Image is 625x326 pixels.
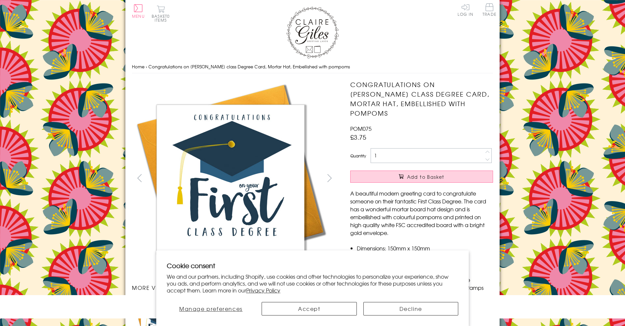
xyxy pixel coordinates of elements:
[407,174,444,180] span: Add to Basket
[132,284,337,291] h3: More views
[148,63,350,70] span: Congratulations on [PERSON_NAME] class Degree Card, Mortar Hat, Embellished with pompoms
[167,273,458,293] p: We and our partners, including Shopify, use cookies and other technologies to personalize your ex...
[152,5,170,22] button: Basket0 items
[350,80,493,118] h1: Congratulations on [PERSON_NAME] class Degree Card, Mortar Hat, Embellished with pompoms
[357,244,493,252] li: Dimensions: 150mm x 150mm
[483,3,496,16] span: Trade
[350,125,372,132] span: POM075
[286,7,339,58] img: Claire Giles Greetings Cards
[146,63,147,70] span: ›
[483,3,496,17] a: Trade
[350,153,366,159] label: Quantity
[167,261,458,270] h2: Cookie consent
[179,305,243,313] span: Manage preferences
[350,171,493,183] button: Add to Basket
[337,80,534,255] img: Congratulations on Frist class Degree Card, Mortar Hat, Embellished with pompoms
[132,13,145,19] span: Menu
[132,80,329,277] img: Congratulations on Frist class Degree Card, Mortar Hat, Embellished with pompoms
[350,189,493,237] p: A beautiful modern greeting card to congratulate someone on their fantastic First Class Degree. T...
[458,3,473,16] a: Log In
[132,4,145,18] button: Menu
[246,286,280,294] a: Privacy Policy
[363,302,459,315] button: Decline
[167,302,255,315] button: Manage preferences
[262,302,357,315] button: Accept
[322,171,337,185] button: next
[132,171,147,185] button: prev
[350,132,366,142] span: £3.75
[132,60,493,74] nav: breadcrumbs
[155,13,170,23] span: 0 items
[132,63,144,70] a: Home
